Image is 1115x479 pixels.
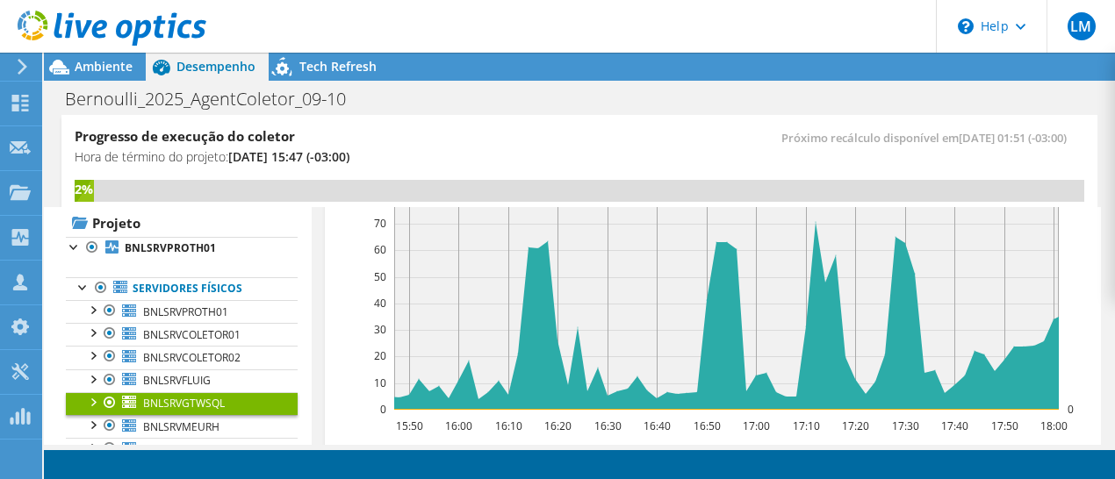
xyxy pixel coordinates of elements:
[66,369,298,392] a: BNLSRVFLUIG
[842,418,869,433] text: 17:20
[66,438,298,461] a: BNLSRVPROTH02
[374,296,386,311] text: 40
[793,418,820,433] text: 17:10
[892,418,919,433] text: 17:30
[75,180,94,199] div: 2%
[66,209,298,237] a: Projeto
[75,58,133,75] span: Ambiente
[445,418,472,433] text: 16:00
[781,130,1075,146] span: Próximo recálculo disponível em
[66,392,298,415] a: BNLSRVGTWSQL
[66,323,298,346] a: BNLSRVCOLETOR01
[958,18,974,34] svg: \n
[374,269,386,284] text: 50
[143,350,241,365] span: BNLSRVCOLETOR02
[228,148,349,165] span: [DATE] 15:47 (-03:00)
[991,418,1018,433] text: 17:50
[57,89,373,109] h1: Bernoulli_2025_AgentColetor_09-10
[941,418,968,433] text: 17:40
[176,58,255,75] span: Desempenho
[374,322,386,337] text: 30
[66,237,298,260] a: BNLSRVPROTH01
[125,240,216,255] b: BNLSRVPROTH01
[1068,12,1096,40] span: LM
[544,418,572,433] text: 16:20
[495,418,522,433] text: 16:10
[75,147,349,167] h4: Hora de término do projeto:
[66,346,298,368] a: BNLSRVCOLETOR02
[380,402,386,417] text: 0
[396,418,423,433] text: 15:50
[143,304,228,319] span: BNLSRVPROTH01
[959,130,1067,146] span: [DATE] 01:51 (-03:00)
[1040,418,1068,433] text: 18:00
[374,242,386,257] text: 60
[143,396,225,411] span: BNLSRVGTWSQL
[66,277,298,300] a: Servidores físicos
[743,418,770,433] text: 17:00
[143,327,241,342] span: BNLSRVCOLETOR01
[374,375,386,390] text: 10
[66,300,298,323] a: BNLSRVPROTH01
[594,418,622,433] text: 16:30
[694,418,721,433] text: 16:50
[143,419,219,434] span: BNLSRVMEURH
[143,442,228,457] span: BNLSRVPROTH02
[143,373,211,388] span: BNLSRVFLUIG
[66,415,298,438] a: BNLSRVMEURH
[374,348,386,363] text: 20
[299,58,377,75] span: Tech Refresh
[374,216,386,231] text: 70
[1068,402,1074,417] text: 0
[644,418,671,433] text: 16:40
